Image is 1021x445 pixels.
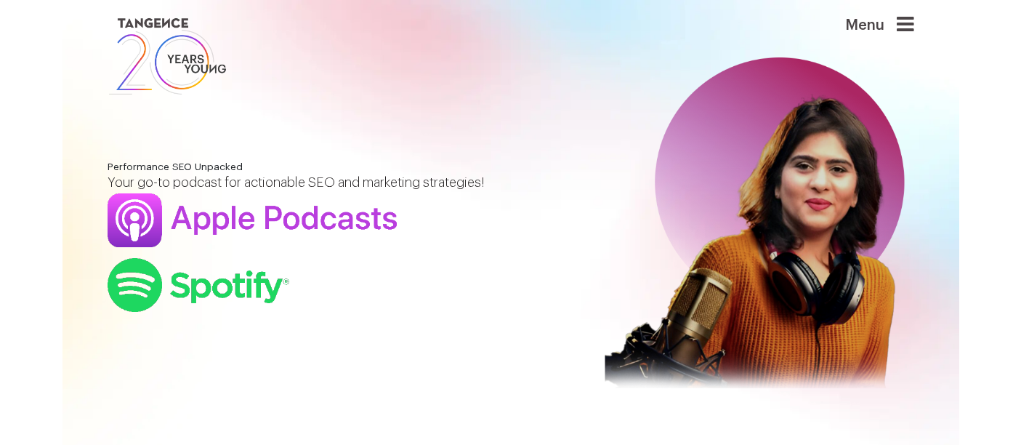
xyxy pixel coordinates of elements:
[108,258,289,312] img: podcast3.png
[108,193,397,247] img: apple-podcast.png
[591,57,914,417] img: hero_image.png
[108,162,569,173] h1: Performance SEO Unpacked
[108,15,228,98] img: logo SVG
[108,173,569,193] p: Your go-to podcast for actionable SEO and marketing strategies!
